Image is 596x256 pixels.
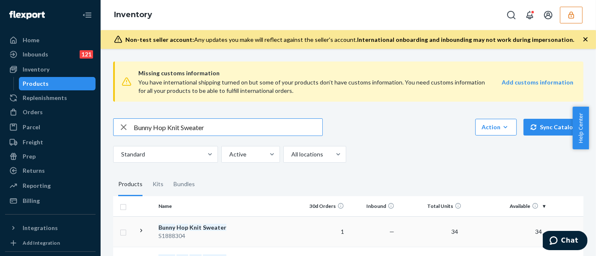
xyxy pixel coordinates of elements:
[347,196,398,216] th: Inbound
[19,77,96,90] a: Products
[118,173,143,196] div: Products
[465,196,549,216] th: Available
[23,152,36,161] div: Prep
[155,196,249,216] th: Name
[107,3,159,27] ol: breadcrumbs
[126,36,575,44] div: Any updates you make will reflect against the seller's account.
[79,7,96,23] button: Close Navigation
[23,138,43,146] div: Freight
[203,224,226,231] em: Sweater
[23,94,67,102] div: Replenishments
[23,166,45,175] div: Returns
[23,108,43,116] div: Orders
[80,50,93,59] div: 121
[158,224,175,231] em: Bunny
[5,179,96,192] a: Reporting
[502,79,573,86] strong: Add customs information
[228,150,229,159] input: Active
[126,36,194,43] span: Non-test seller account:
[23,65,49,74] div: Inventory
[134,119,322,136] input: Search inventory by name or sku
[5,238,96,248] a: Add Integration
[5,105,96,119] a: Orders
[482,123,510,131] div: Action
[120,150,121,159] input: Standard
[23,224,58,232] div: Integrations
[540,7,557,23] button: Open account menu
[153,173,163,196] div: Kits
[5,164,96,177] a: Returns
[5,120,96,134] a: Parcel
[521,7,538,23] button: Open notifications
[23,36,39,44] div: Home
[114,10,152,19] a: Inventory
[523,119,583,136] button: Sync Catalog
[475,119,517,136] button: Action
[5,194,96,207] a: Billing
[23,79,49,88] div: Products
[532,228,545,235] span: 34
[573,107,589,149] button: Help Center
[23,182,51,190] div: Reporting
[189,224,202,231] em: Knit
[158,232,246,240] div: S1888304
[5,33,96,47] a: Home
[389,228,394,235] span: —
[138,68,573,78] span: Missing customs information
[176,224,188,231] em: Hop
[5,63,96,76] a: Inventory
[5,150,96,163] a: Prep
[290,150,291,159] input: All locations
[502,78,573,95] a: Add customs information
[174,173,195,196] div: Bundles
[23,239,60,246] div: Add Integration
[5,91,96,105] a: Replenishments
[23,123,40,131] div: Parcel
[23,197,40,205] div: Billing
[503,7,520,23] button: Open Search Box
[543,231,588,252] iframe: Opens a widget where you can chat to one of our agents
[297,216,347,247] td: 1
[5,48,96,61] a: Inbounds121
[297,196,347,216] th: 30d Orders
[5,221,96,235] button: Integrations
[448,228,461,235] span: 34
[23,50,48,59] div: Inbounds
[5,136,96,149] a: Freight
[9,11,45,19] img: Flexport logo
[358,36,575,43] span: International onboarding and inbounding may not work during impersonation.
[398,196,465,216] th: Total Units
[138,78,486,95] div: You have international shipping turned on but some of your products don’t have customs informatio...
